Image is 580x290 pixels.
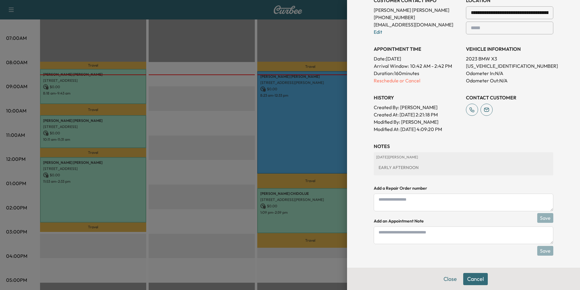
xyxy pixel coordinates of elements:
[374,62,461,70] p: Arrival Window:
[374,126,461,133] p: Modified At : [DATE] 4:09:20 PM
[440,273,461,285] button: Close
[466,45,553,53] h3: VEHICLE INFORMATION
[374,94,461,101] h3: History
[374,14,461,21] p: [PHONE_NUMBER]
[374,21,461,28] p: [EMAIL_ADDRESS][DOMAIN_NAME]
[466,55,553,62] p: 2023 BMW X3
[374,29,382,35] a: Edit
[374,55,461,62] p: Date: [DATE]
[376,155,551,160] p: [DATE] | [PERSON_NAME]
[374,6,461,14] p: [PERSON_NAME] [PERSON_NAME]
[374,104,461,111] p: Created By : [PERSON_NAME]
[374,111,461,118] p: Created At : [DATE] 2:21:18 PM
[374,70,461,77] p: Duration: 160 minutes
[374,118,461,126] p: Modified By : [PERSON_NAME]
[376,162,551,173] div: EARLY AFTERNOON
[466,70,553,77] p: Odometer In: N/A
[463,273,488,285] button: Cancel
[374,218,553,224] h4: Add an Appointment Note
[374,77,461,84] p: Reschedule or Cancel
[374,143,553,150] h3: NOTES
[410,62,452,70] span: 10:42 AM - 2:42 PM
[374,45,461,53] h3: APPOINTMENT TIME
[466,94,553,101] h3: CONTACT CUSTOMER
[374,185,553,191] h4: Add a Repair Order number
[466,62,553,70] p: [US_VEHICLE_IDENTIFICATION_NUMBER]
[466,77,553,84] p: Odometer Out: N/A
